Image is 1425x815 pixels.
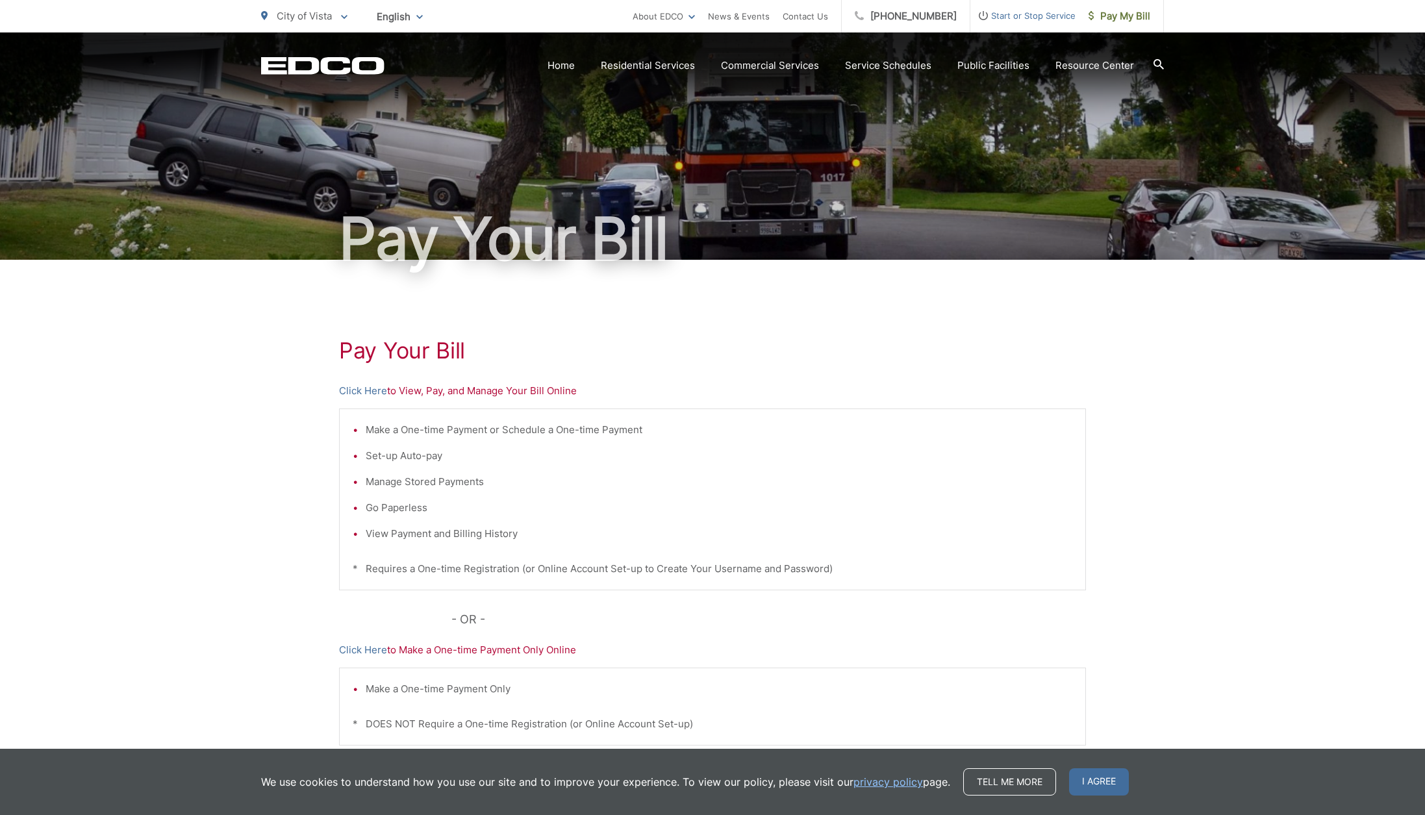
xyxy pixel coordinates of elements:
p: * DOES NOT Require a One-time Registration (or Online Account Set-up) [353,716,1072,732]
span: English [367,5,433,28]
li: Manage Stored Payments [366,474,1072,490]
li: Make a One-time Payment or Schedule a One-time Payment [366,422,1072,438]
a: Home [548,58,575,73]
a: About EDCO [633,8,695,24]
li: Make a One-time Payment Only [366,681,1072,697]
h1: Pay Your Bill [261,207,1164,271]
a: Public Facilities [957,58,1029,73]
a: News & Events [708,8,770,24]
span: I agree [1069,768,1129,796]
li: Go Paperless [366,500,1072,516]
a: Resource Center [1055,58,1134,73]
p: We use cookies to understand how you use our site and to improve your experience. To view our pol... [261,774,950,790]
a: Contact Us [783,8,828,24]
a: Tell me more [963,768,1056,796]
a: Click Here [339,642,387,658]
span: Pay My Bill [1089,8,1150,24]
p: * Requires a One-time Registration (or Online Account Set-up to Create Your Username and Password) [353,561,1072,577]
p: to View, Pay, and Manage Your Bill Online [339,383,1086,399]
a: Residential Services [601,58,695,73]
li: View Payment and Billing History [366,526,1072,542]
span: City of Vista [277,10,332,22]
a: Commercial Services [721,58,819,73]
p: - OR - [451,610,1087,629]
h1: Pay Your Bill [339,338,1086,364]
a: EDCD logo. Return to the homepage. [261,56,385,75]
a: Service Schedules [845,58,931,73]
a: Click Here [339,383,387,399]
p: to Make a One-time Payment Only Online [339,642,1086,658]
li: Set-up Auto-pay [366,448,1072,464]
a: privacy policy [853,774,923,790]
